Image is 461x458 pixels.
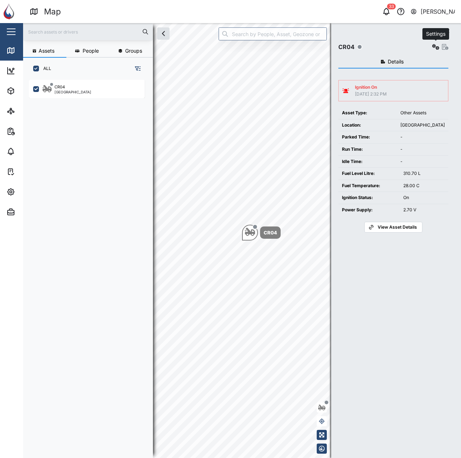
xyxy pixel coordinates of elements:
div: Asset Type: [342,110,393,116]
div: Location: [342,122,393,129]
div: CR04 [54,84,65,90]
a: View Asset Details [364,222,422,233]
div: CR04 [338,43,355,52]
img: Main Logo [4,4,19,19]
div: [PERSON_NAME] [421,7,455,16]
div: Dashboard [19,67,51,75]
div: Power Supply: [342,207,396,213]
span: People [83,48,99,53]
div: [GEOGRAPHIC_DATA] [54,90,91,94]
span: View Asset Details [378,222,417,232]
button: [PERSON_NAME] [410,6,455,17]
div: 2.70 V [403,207,445,213]
div: - [400,134,445,141]
canvas: Map [23,23,461,458]
div: Assets [19,87,41,95]
div: Parked Time: [342,134,393,141]
div: - [400,158,445,165]
input: Search by People, Asset, Geozone or Place [219,27,327,40]
div: On [403,194,445,201]
div: 310.70 L [403,170,445,177]
div: - [400,146,445,153]
div: grid [29,77,153,452]
div: Map [19,47,35,54]
div: Fuel Level Litre: [342,170,396,177]
div: [DATE] 2:32 PM [355,91,387,98]
div: Admin [19,208,40,216]
div: Sites [19,107,36,115]
div: Ignition Status: [342,194,396,201]
span: Assets [39,48,54,53]
div: Settings [19,188,44,196]
span: Details [388,59,404,64]
div: Idle Time: [342,158,393,165]
div: Map [44,5,61,18]
div: Map marker [242,225,281,241]
label: ALL [39,66,51,71]
div: Reports [19,127,43,135]
div: [GEOGRAPHIC_DATA] [400,122,445,129]
span: Groups [125,48,142,53]
div: CR04 [264,229,277,236]
div: Alarms [19,147,41,155]
div: Other Assets [400,110,445,116]
div: Run Time: [342,146,393,153]
div: Fuel Temperature: [342,182,396,189]
div: Ignition On [355,84,387,91]
input: Search assets or drivers [27,26,149,37]
div: 28.00 C [403,182,445,189]
div: Tasks [19,168,39,176]
div: 33 [387,4,396,9]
